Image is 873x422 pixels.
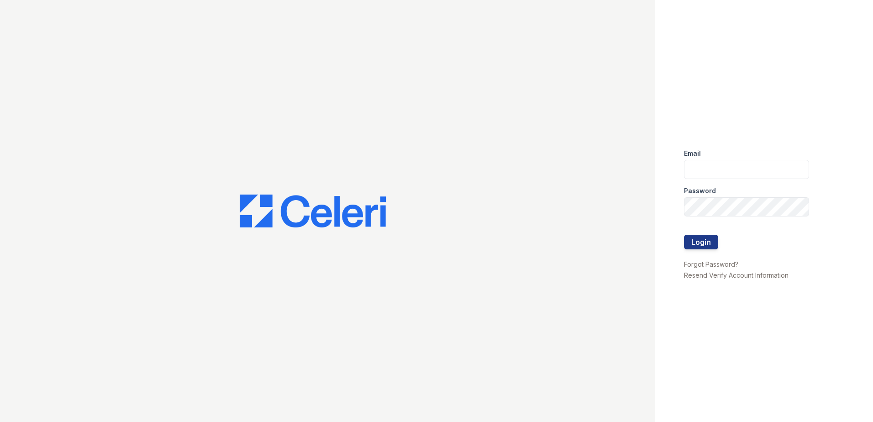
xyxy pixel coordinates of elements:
[684,235,718,249] button: Login
[684,186,716,195] label: Password
[684,149,701,158] label: Email
[684,260,738,268] a: Forgot Password?
[240,195,386,227] img: CE_Logo_Blue-a8612792a0a2168367f1c8372b55b34899dd931a85d93a1a3d3e32e68fde9ad4.png
[684,271,789,279] a: Resend Verify Account Information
